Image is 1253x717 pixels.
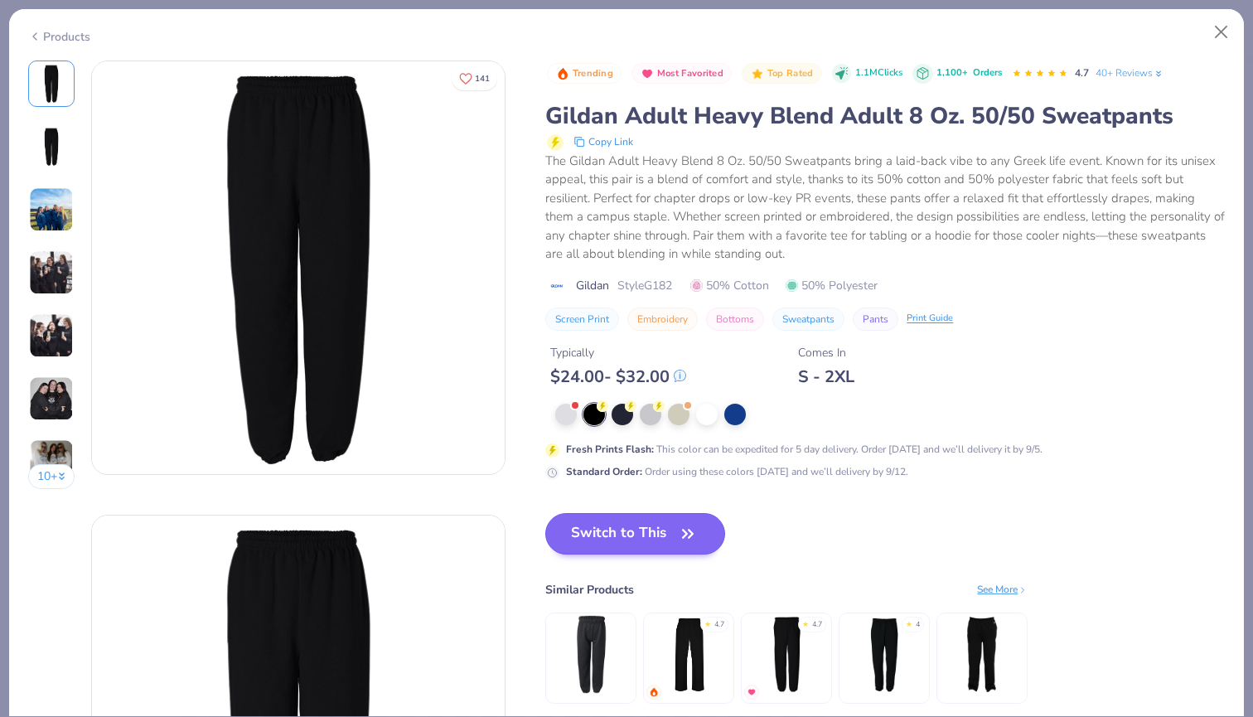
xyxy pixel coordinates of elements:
img: trending.gif [649,687,659,697]
button: Pants [853,308,898,331]
button: Close [1206,17,1237,48]
div: This color can be expedited for 5 day delivery. Order [DATE] and we’ll delivery it by 9/5. [566,442,1043,457]
button: Badge Button [547,63,622,85]
button: Badge Button [631,63,732,85]
span: 141 [475,75,490,83]
span: 50% Polyester [786,277,878,294]
span: Gildan [576,277,609,294]
div: Similar Products [545,581,634,598]
img: User generated content [29,250,74,295]
div: Typically [550,344,686,361]
span: Most Favorited [657,69,723,78]
img: User generated content [29,187,74,232]
button: Screen Print [545,308,619,331]
img: Jerzees Adult 9.5 oz. Super Sweats NuBlend Fleece Pocketed Sweatpants [845,615,924,694]
button: 10+ [28,464,75,489]
div: ★ [802,619,809,626]
strong: Fresh Prints Flash : [566,443,654,456]
img: Front [92,61,505,474]
img: Top Rated sort [751,67,764,80]
div: Gildan Adult Heavy Blend Adult 8 Oz. 50/50 Sweatpants [545,100,1225,132]
span: 4.7 [1075,66,1089,80]
img: Champion Double Dry Eco Open Bottom Sweatpants With Pockets [943,615,1022,694]
span: Orders [973,66,1002,79]
div: 4.7 Stars [1012,61,1068,87]
img: Trending sort [556,67,569,80]
img: User generated content [29,313,74,358]
div: ★ [906,619,912,626]
img: Gildan Youth Heavy Blend™ 8 oz., 50/50 Sweatpants [552,615,631,694]
div: $ 24.00 - $ 32.00 [550,366,686,387]
div: ★ [704,619,711,626]
img: Jerzees Adult 8 Oz. Nublend Fleece Sweatpants [747,615,826,694]
a: 40+ Reviews [1096,65,1164,80]
span: Style G182 [617,277,672,294]
img: User generated content [29,439,74,484]
button: Embroidery [627,308,698,331]
img: Front [31,64,71,104]
div: Products [28,28,90,46]
img: Most Favorited sort [641,67,654,80]
div: 4.7 [714,619,724,631]
div: Order using these colors [DATE] and we’ll delivery by 9/12. [566,464,908,479]
img: MostFav.gif [747,687,757,697]
img: brand logo [545,279,568,293]
div: S - 2XL [798,366,854,387]
div: The Gildan Adult Heavy Blend 8 Oz. 50/50 Sweatpants bring a laid-back vibe to any Greek life even... [545,152,1225,264]
div: 4 [916,619,920,631]
div: 4.7 [812,619,822,631]
button: Sweatpants [772,308,844,331]
span: Trending [573,69,613,78]
button: Badge Button [742,63,821,85]
span: 50% Cotton [690,277,769,294]
span: Top Rated [767,69,814,78]
strong: Standard Order : [566,465,642,478]
img: Back [31,127,71,167]
button: Switch to This [545,513,725,555]
button: Bottoms [706,308,764,331]
div: See More [977,582,1028,597]
div: Comes In [798,344,854,361]
div: Print Guide [907,312,953,326]
button: Like [452,66,497,90]
div: 1,100+ [936,66,1002,80]
button: copy to clipboard [568,132,638,152]
img: Fresh Prints San Diego Open Heavyweight Sweatpants [650,615,728,694]
img: User generated content [29,376,74,421]
span: 1.1M Clicks [855,66,902,80]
